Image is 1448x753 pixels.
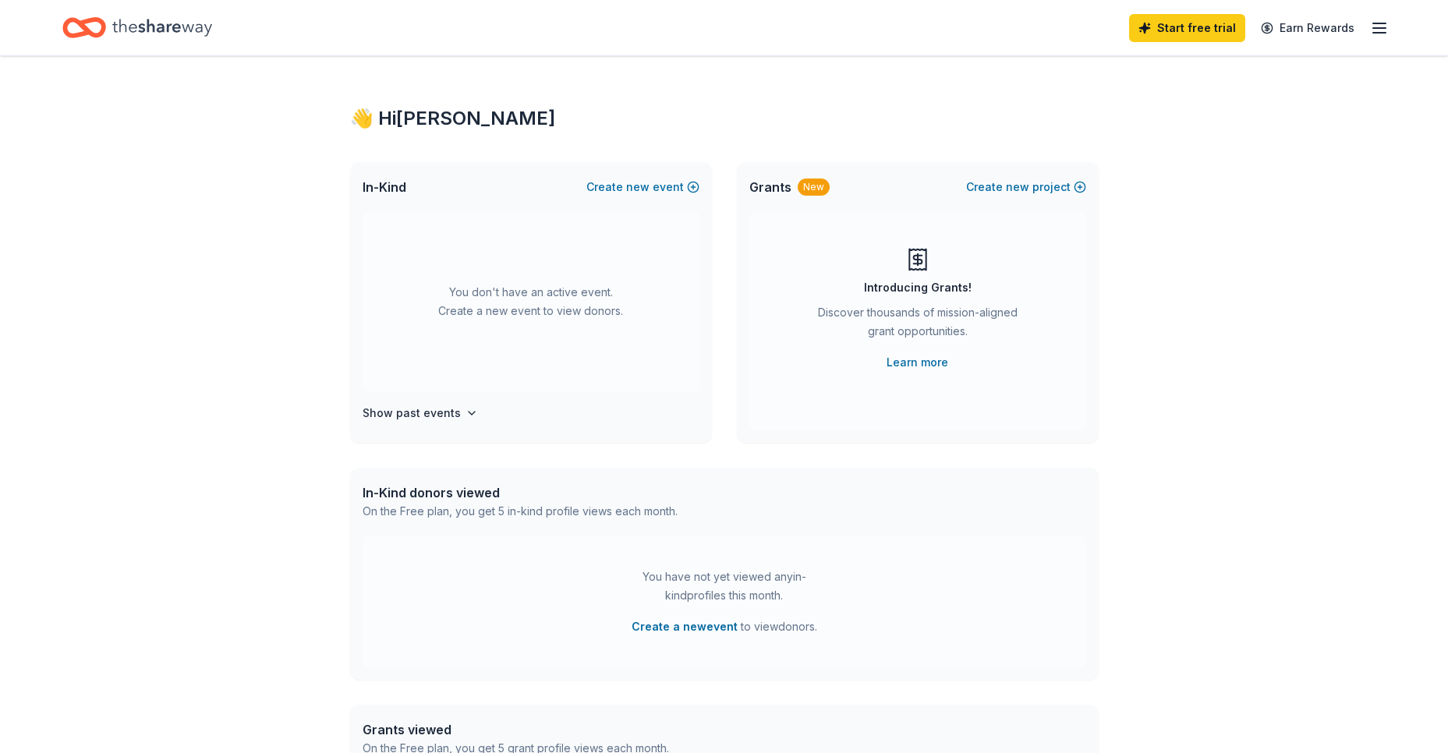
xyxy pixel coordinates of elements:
[363,178,406,196] span: In-Kind
[62,9,212,46] a: Home
[363,483,678,502] div: In-Kind donors viewed
[627,567,822,605] div: You have not yet viewed any in-kind profiles this month.
[1129,14,1245,42] a: Start free trial
[363,502,678,521] div: On the Free plan, you get 5 in-kind profile views each month.
[363,404,461,422] h4: Show past events
[586,178,699,196] button: Createnewevent
[626,178,650,196] span: new
[864,278,972,297] div: Introducing Grants!
[632,617,738,636] button: Create a newevent
[1252,14,1364,42] a: Earn Rewards
[350,106,1099,131] div: 👋 Hi [PERSON_NAME]
[887,353,948,372] a: Learn more
[966,178,1086,196] button: Createnewproject
[749,178,791,196] span: Grants
[1006,178,1029,196] span: new
[363,212,699,391] div: You don't have an active event. Create a new event to view donors.
[632,617,817,636] span: to view donors .
[812,303,1024,347] div: Discover thousands of mission-aligned grant opportunities.
[798,179,830,196] div: New
[363,720,669,739] div: Grants viewed
[363,404,478,422] button: Show past events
